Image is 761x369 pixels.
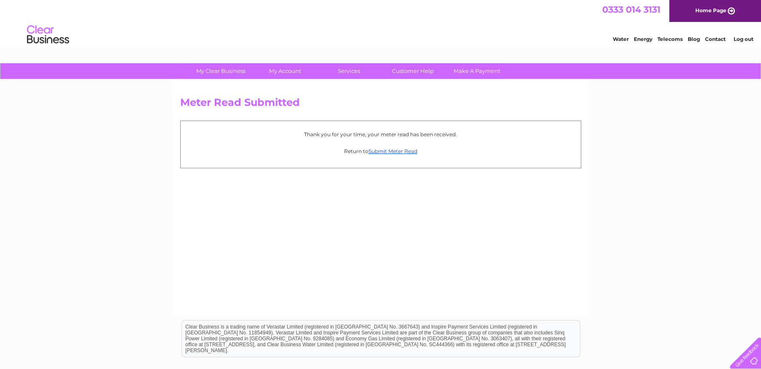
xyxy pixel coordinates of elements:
[185,147,577,155] p: Return to
[688,36,700,42] a: Blog
[27,22,69,48] img: logo.png
[442,63,512,79] a: Make A Payment
[185,130,577,138] p: Thank you for your time, your meter read has been received.
[613,36,629,42] a: Water
[657,36,683,42] a: Telecoms
[180,97,581,113] h2: Meter Read Submitted
[368,148,417,154] a: Submit Meter Read
[182,5,580,41] div: Clear Business is a trading name of Verastar Limited (registered in [GEOGRAPHIC_DATA] No. 3667643...
[733,36,753,42] a: Log out
[314,63,384,79] a: Services
[705,36,726,42] a: Contact
[634,36,652,42] a: Energy
[186,63,256,79] a: My Clear Business
[378,63,448,79] a: Customer Help
[250,63,320,79] a: My Account
[602,4,660,15] a: 0333 014 3131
